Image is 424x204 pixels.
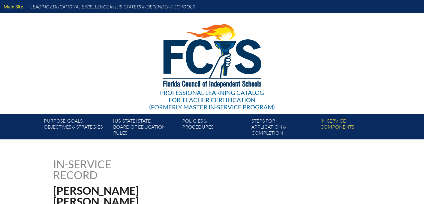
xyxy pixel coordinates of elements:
[53,159,174,180] h1: In-service record
[1,2,26,11] a: Main Site
[150,13,274,95] img: FCISlogo221.eps
[149,89,275,111] div: Professional Learning Catalog (formerly Master In-service Program)
[169,96,255,103] span: for Teacher Certification
[147,12,277,112] a: Professional Learning Catalog for Teacher Certification(formerly Master In-service Program)
[111,117,180,139] a: [US_STATE] StateBoard of Education rules
[249,117,318,139] a: Steps forapplication & completion
[180,117,249,139] a: Policies &Procedures
[41,117,110,139] a: Purpose, goals,objectives & strategies
[318,117,387,139] a: In-servicecomponents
